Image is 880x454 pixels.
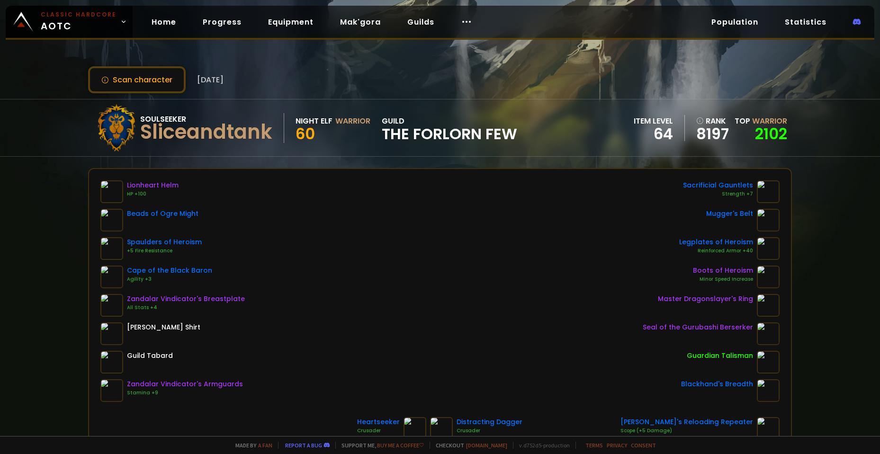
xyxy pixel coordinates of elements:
div: Sacrificial Gauntlets [683,180,753,190]
div: Scope (+5 Damage) [620,427,753,435]
div: Legplates of Heroism [679,237,753,247]
img: item-18505 [757,209,780,231]
a: Report a bug [285,442,322,449]
img: item-19384 [757,294,780,317]
a: Consent [631,442,656,449]
div: Minor Speed Increase [693,276,753,283]
div: Spaulders of Heroism [127,237,202,247]
div: Strength +7 [683,190,753,198]
a: Statistics [777,12,834,32]
img: item-19824 [100,379,123,402]
button: Scan character [88,66,186,93]
span: Checkout [430,442,507,449]
div: Sliceandtank [140,125,272,139]
div: Zandalar Vindicator's Armguards [127,379,243,389]
a: Buy me a coffee [377,442,424,449]
div: [PERSON_NAME]'s Reloading Repeater [620,417,753,427]
div: All Stats +4 [127,304,245,312]
div: Guardian Talisman [687,351,753,361]
span: The Forlorn Few [382,127,517,141]
span: Support me, [335,442,424,449]
span: 60 [296,123,315,144]
img: item-21995 [757,266,780,288]
img: item-12783 [404,417,426,440]
div: Distracting Dagger [457,417,522,427]
img: item-22722 [757,322,780,345]
div: Mugger's Belt [706,209,753,219]
a: Terms [585,442,603,449]
img: item-22347 [757,417,780,440]
a: Classic HardcoreAOTC [6,6,133,38]
a: a fan [258,442,272,449]
div: Blackhand's Breadth [681,379,753,389]
img: item-5976 [100,351,123,374]
div: Beads of Ogre Might [127,209,198,219]
div: Heartseeker [357,417,400,427]
div: Master Dragonslayer's Ring [658,294,753,304]
img: item-22000 [757,237,780,260]
img: item-19822 [100,294,123,317]
img: item-22714 [757,180,780,203]
a: Mak'gora [332,12,388,32]
a: [DOMAIN_NAME] [466,442,507,449]
div: Stamina +9 [127,389,243,397]
div: [PERSON_NAME] Shirt [127,322,200,332]
span: [DATE] [197,74,224,86]
div: guild [382,115,517,141]
img: item-45 [100,322,123,345]
span: Warrior [752,116,787,126]
div: Cape of the Black Baron [127,266,212,276]
div: Warrior [335,115,370,127]
a: Equipment [260,12,321,32]
a: 2102 [755,123,787,144]
div: Boots of Heroism [693,266,753,276]
div: item level [634,115,673,127]
a: Guilds [400,12,442,32]
small: Classic Hardcore [41,10,117,19]
span: v. d752d5 - production [513,442,570,449]
img: item-1490 [757,351,780,374]
a: Home [144,12,184,32]
a: 8197 [696,127,729,141]
img: item-12640 [100,180,123,203]
div: 64 [634,127,673,141]
a: Population [704,12,766,32]
a: Privacy [607,442,627,449]
span: Made by [230,442,272,449]
div: rank [696,115,729,127]
img: item-13965 [757,379,780,402]
span: AOTC [41,10,117,33]
img: item-22001 [100,237,123,260]
div: Lionheart Helm [127,180,179,190]
div: Top [735,115,787,127]
div: Agility +3 [127,276,212,283]
a: Progress [195,12,249,32]
div: +5 Fire Resistance [127,247,202,255]
div: Crusader [457,427,522,435]
div: Seal of the Gurubashi Berserker [643,322,753,332]
div: Soulseeker [140,113,272,125]
div: Zandalar Vindicator's Breastplate [127,294,245,304]
div: Crusader [357,427,400,435]
img: item-22150 [100,209,123,231]
img: item-13340 [100,266,123,288]
div: Guild Tabard [127,351,173,361]
div: Night Elf [296,115,332,127]
img: item-18392 [430,417,453,440]
div: HP +100 [127,190,179,198]
div: Reinforced Armor +40 [679,247,753,255]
